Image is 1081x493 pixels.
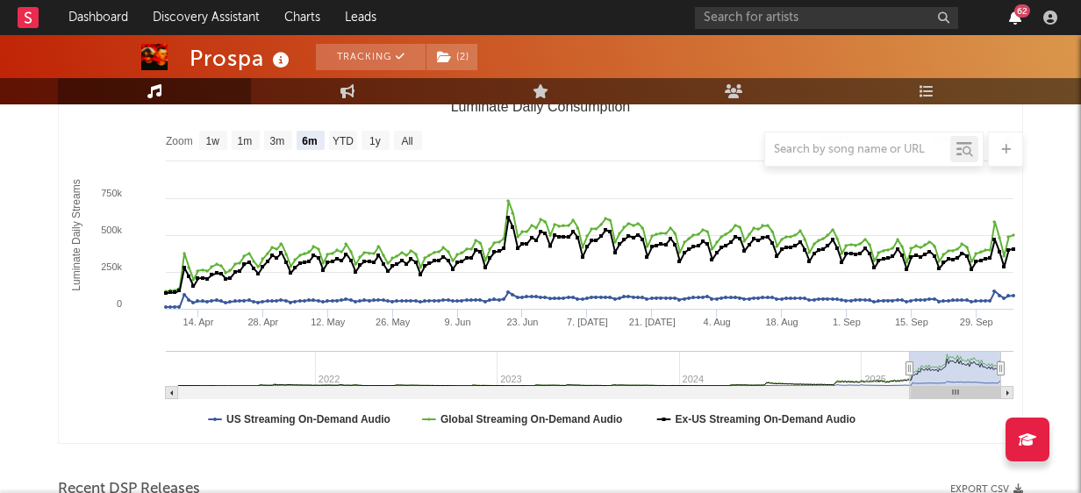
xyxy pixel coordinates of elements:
[833,317,861,327] text: 1. Sep
[311,317,346,327] text: 12. May
[226,413,390,425] text: US Streaming On-Demand Audio
[506,317,538,327] text: 23. Jun
[676,413,856,425] text: Ex-US Streaming On-Demand Audio
[316,44,426,70] button: Tracking
[426,44,478,70] span: ( 2 )
[70,179,82,290] text: Luminate Daily Streams
[117,298,122,309] text: 0
[440,413,623,425] text: Global Streaming On-Demand Audio
[695,7,958,29] input: Search for artists
[765,317,798,327] text: 18. Aug
[567,317,608,327] text: 7. [DATE]
[190,44,294,73] div: Prospa
[1014,4,1030,18] div: 62
[960,317,993,327] text: 29. Sep
[183,317,214,327] text: 14. Apr
[704,317,731,327] text: 4. Aug
[1009,11,1021,25] button: 62
[101,188,122,198] text: 750k
[376,317,411,327] text: 26. May
[445,317,471,327] text: 9. Jun
[895,317,928,327] text: 15. Sep
[59,92,1022,443] svg: Luminate Daily Consumption
[765,143,950,157] input: Search by song name or URL
[426,44,477,70] button: (2)
[629,317,676,327] text: 21. [DATE]
[101,225,122,235] text: 500k
[247,317,278,327] text: 28. Apr
[101,261,122,272] text: 250k
[451,99,631,114] text: Luminate Daily Consumption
